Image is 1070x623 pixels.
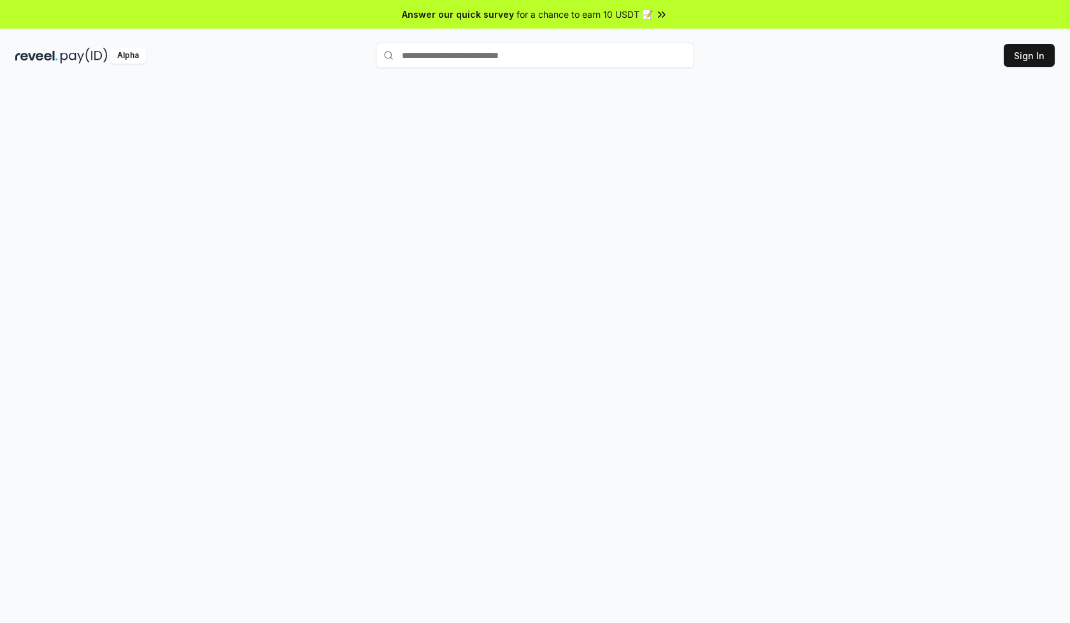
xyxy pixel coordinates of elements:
[517,8,653,21] span: for a chance to earn 10 USDT 📝
[1004,44,1055,67] button: Sign In
[61,48,108,64] img: pay_id
[15,48,58,64] img: reveel_dark
[402,8,514,21] span: Answer our quick survey
[110,48,146,64] div: Alpha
